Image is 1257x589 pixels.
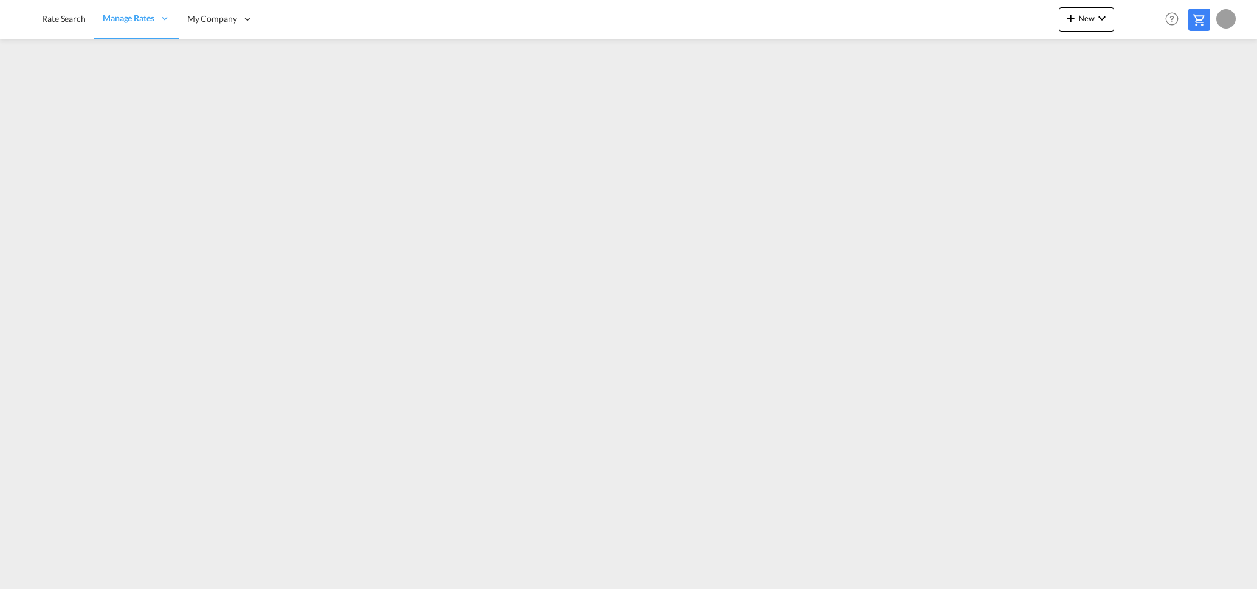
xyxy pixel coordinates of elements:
span: Help [1162,9,1182,29]
span: New [1064,13,1109,23]
md-icon: icon-plus 400-fg [1064,11,1078,26]
span: My Company [187,13,237,25]
md-icon: icon-chevron-down [1095,11,1109,26]
div: Help [1162,9,1188,30]
button: icon-plus 400-fgNewicon-chevron-down [1059,7,1114,32]
span: Manage Rates [103,12,154,24]
span: Rate Search [42,13,86,24]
